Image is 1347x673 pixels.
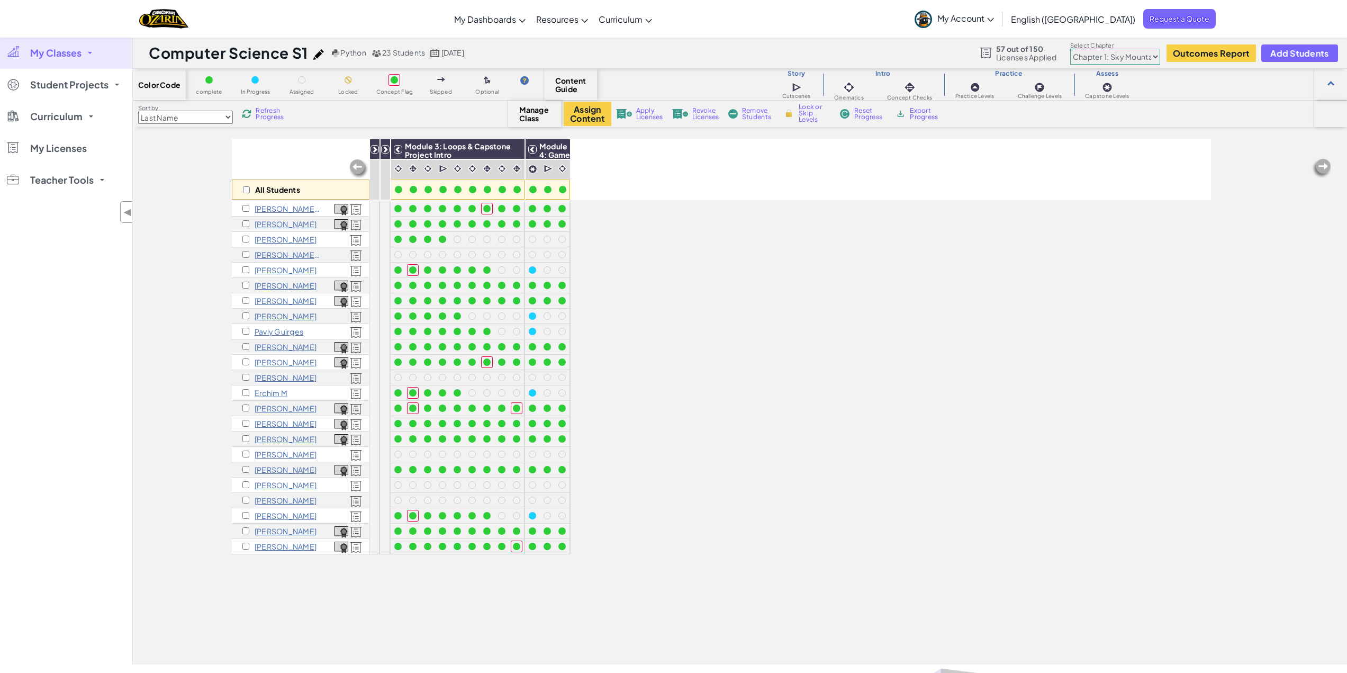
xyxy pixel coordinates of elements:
span: My Dashboards [454,14,516,25]
p: Blaine H [255,343,317,351]
img: IconSkippedLevel.svg [437,77,445,82]
span: Optional [475,89,499,95]
img: IconReload.svg [242,109,251,119]
img: certificate-icon.png [335,403,348,415]
a: View Course Completion Certificate [335,433,348,445]
img: Licensed [350,434,362,446]
h3: Practice [944,69,1073,78]
span: Teacher Tools [30,175,94,185]
img: python.png [332,49,340,57]
img: IconRemoveStudents.svg [728,109,738,119]
img: Licensed [350,281,362,292]
img: Licensed [350,542,362,553]
img: Arrow_Left_Inactive.png [348,158,369,180]
img: certificate-icon.png [335,526,348,538]
a: View Course Completion Certificate [335,340,348,353]
span: English ([GEOGRAPHIC_DATA]) [1011,14,1135,25]
a: English ([GEOGRAPHIC_DATA]) [1006,5,1141,33]
a: Ozaria by CodeCombat logo [139,8,188,30]
img: Licensed [350,357,362,369]
img: Licensed [350,204,362,216]
img: Licensed [350,327,362,338]
img: IconInteractive.svg [902,80,917,95]
span: Add Students [1270,49,1328,58]
span: [DATE] [441,48,464,57]
img: Licensed [350,480,362,492]
span: Apply Licenses [636,107,663,120]
img: IconOptionalLevel.svg [484,76,491,85]
p: Ayden Brown [255,235,317,244]
img: IconLicenseRevoke.svg [672,109,688,119]
img: IconLicenseApply.svg [616,109,632,119]
label: Select Chapter [1070,41,1160,50]
a: View Course Completion Certificate [335,294,348,307]
p: Isaac Camunas Polanco [255,266,317,274]
span: ◀ [123,204,132,220]
span: Color Code [138,80,180,89]
img: Licensed [350,465,362,477]
a: View Course Completion Certificate [335,202,348,214]
span: Manage Class [519,105,550,122]
span: Resources [536,14,578,25]
img: IconCinematic.svg [557,164,567,174]
img: Licensed [350,296,362,308]
button: Assign Content [564,102,611,126]
span: My Classes [30,48,82,58]
img: IconCinematic.svg [393,164,403,174]
span: complete [196,89,222,95]
a: Resources [531,5,593,33]
img: certificate-icon.png [335,357,348,369]
img: Licensed [350,342,362,354]
img: IconCutscene.svg [439,164,449,174]
span: Challenge Levels [1018,93,1062,99]
img: Licensed [350,265,362,277]
img: Licensed [350,450,362,461]
p: Akio Dracarys [255,281,317,290]
h3: Assess [1073,69,1141,78]
img: certificate-icon.png [335,204,348,216]
span: My Licenses [30,143,87,153]
img: Arrow_Left_Inactive.png [1311,158,1332,179]
p: All Students [255,185,300,194]
img: IconPracticeLevel.svg [970,82,980,93]
a: View Course Completion Certificate [335,218,348,230]
span: Cinematics [834,95,864,101]
span: Student Projects [30,80,109,89]
span: Skipped [430,89,452,95]
a: View Course Completion Certificate [335,463,348,475]
img: certificate-icon.png [335,342,348,354]
img: IconCinematic.svg [423,164,433,174]
img: certificate-icon.png [335,281,348,292]
img: Licensed [350,235,362,246]
img: certificate-icon.png [335,219,348,231]
span: Reset Progress [854,107,886,120]
p: Ximena Rincon Ruiz [255,465,317,474]
img: IconInteractive.svg [482,164,492,174]
span: Curriculum [599,14,643,25]
img: Licensed [350,419,362,430]
img: Licensed [350,496,362,507]
span: Refresh Progress [256,107,288,120]
span: Remove Students [742,107,774,120]
img: IconCapstoneLevel.svg [528,165,537,174]
p: Hadrian Wilker [255,527,317,535]
img: IconArchive.svg [896,109,906,119]
h3: Story [771,69,822,78]
a: View Course Completion Certificate [335,525,348,537]
span: Concept Checks [887,95,932,101]
img: Home [139,8,188,30]
a: My Account [909,2,999,35]
span: In Progress [241,89,270,95]
span: Assigned [290,89,314,95]
a: Request a Quote [1143,9,1216,29]
img: Licensed [350,373,362,384]
img: IconInteractive.svg [512,164,522,174]
span: 57 out of 150 [996,44,1057,53]
p: Harvey Duncan [255,297,317,305]
span: My Account [937,13,994,24]
img: certificate-icon.png [335,296,348,308]
img: IconLock.svg [783,109,794,118]
span: 23 Students [382,48,426,57]
img: certificate-icon.png [335,434,348,446]
span: Content Guide [555,76,586,93]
